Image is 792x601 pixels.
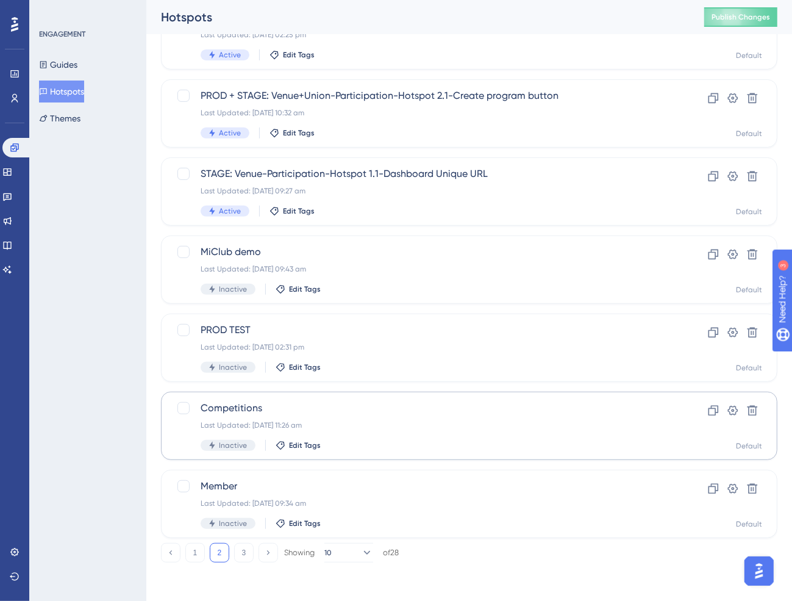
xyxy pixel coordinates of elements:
span: STAGE: Venue-Participation-Hotspot 1.1-Dashboard Unique URL [201,167,640,181]
button: Edit Tags [269,50,315,60]
span: Inactive [219,284,247,294]
div: Hotspots [161,9,674,26]
iframe: UserGuiding AI Assistant Launcher [741,553,777,589]
span: MiClub demo [201,245,640,259]
div: of 28 [383,547,399,558]
div: Default [736,129,762,139]
button: Hotspots [39,81,84,103]
span: Competitions [201,401,640,416]
span: Inactive [219,362,247,372]
button: 3 [234,543,254,563]
div: Default [736,207,762,217]
button: Edit Tags [269,128,315,138]
button: Edit Tags [276,284,321,294]
div: Default [736,519,762,529]
div: Default [736,441,762,451]
div: 3 [85,6,88,16]
button: Guides [39,54,77,76]
span: Edit Tags [283,128,315,138]
button: Publish Changes [704,7,777,27]
div: Last Updated: [DATE] 09:43 am [201,264,640,274]
span: Edit Tags [289,441,321,450]
span: Active [219,50,241,60]
span: Edit Tags [289,519,321,528]
div: Default [736,285,762,295]
button: Themes [39,107,80,129]
span: Edit Tags [283,50,315,60]
span: Edit Tags [289,362,321,372]
div: Default [736,51,762,60]
span: PROD + STAGE: Venue+Union-Participation-Hotspot 2.1-Create program button [201,88,640,103]
div: Default [736,363,762,373]
span: Need Help? [29,3,76,18]
div: Showing [284,547,315,558]
span: Member [201,479,640,494]
div: Last Updated: [DATE] 02:25 pm [201,30,640,40]
span: PROD TEST [201,323,640,337]
span: Active [219,206,241,216]
span: Active [219,128,241,138]
div: ENGAGEMENT [39,29,85,39]
button: 1 [185,543,205,563]
span: Inactive [219,441,247,450]
button: Edit Tags [276,441,321,450]
span: Edit Tags [289,284,321,294]
span: Publish Changes [712,12,770,22]
button: 10 [324,543,373,563]
button: Edit Tags [269,206,315,216]
span: 10 [324,548,332,558]
div: Last Updated: [DATE] 10:32 am [201,108,640,118]
div: Last Updated: [DATE] 09:27 am [201,186,640,196]
div: Last Updated: [DATE] 11:26 am [201,420,640,430]
button: Edit Tags [276,362,321,372]
button: 2 [210,543,229,563]
button: Edit Tags [276,519,321,528]
div: Last Updated: [DATE] 09:34 am [201,498,640,508]
span: Inactive [219,519,247,528]
span: Edit Tags [283,206,315,216]
div: Last Updated: [DATE] 02:31 pm [201,342,640,352]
